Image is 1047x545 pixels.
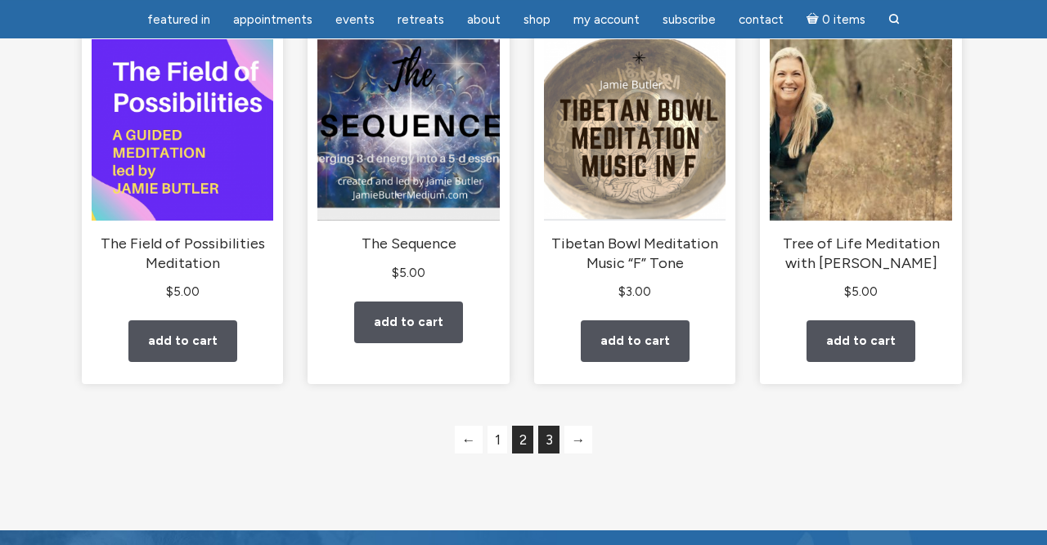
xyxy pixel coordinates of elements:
[544,39,726,221] img: Tibetan Bowl Meditation Music "F" Tone
[137,4,220,36] a: featured in
[807,12,822,27] i: Cart
[807,320,915,362] a: Add to cart: “Tree of Life Meditation with Jamie Butler”
[514,4,560,36] a: Shop
[573,12,640,27] span: My Account
[335,12,375,27] span: Events
[488,426,507,453] a: Page 1
[326,4,384,36] a: Events
[317,235,499,253] h2: The Sequence
[797,2,875,36] a: Cart0 items
[618,284,651,299] bdi: 3.00
[398,12,444,27] span: Retreats
[92,39,273,221] img: The Field of Possibilities Meditation
[317,39,499,221] img: The Sequence
[317,39,499,283] a: The Sequence $5.00
[92,235,273,273] h2: The Field of Possibilities Meditation
[128,320,237,362] a: Add to cart: “The Field of Possibilities Meditation”
[844,284,878,299] bdi: 5.00
[392,266,399,280] span: $
[729,4,793,36] a: Contact
[233,12,312,27] span: Appointments
[392,266,425,280] bdi: 5.00
[223,4,322,36] a: Appointments
[739,12,784,27] span: Contact
[388,4,454,36] a: Retreats
[618,284,626,299] span: $
[512,426,533,453] span: Page 2
[92,39,273,302] a: The Field of Possibilities Meditation $5.00
[457,4,510,36] a: About
[455,426,483,453] a: ←
[770,235,951,273] h2: Tree of Life Meditation with [PERSON_NAME]
[770,39,951,302] a: Tree of Life Meditation with [PERSON_NAME] $5.00
[653,4,726,36] a: Subscribe
[166,284,200,299] bdi: 5.00
[770,39,951,221] img: Tree of Life Meditation with Jamie Butler
[538,426,559,453] a: Page 3
[467,12,501,27] span: About
[523,12,550,27] span: Shop
[354,302,463,343] a: Add to cart: “The Sequence”
[822,14,865,26] span: 0 items
[166,284,173,299] span: $
[663,12,716,27] span: Subscribe
[564,4,649,36] a: My Account
[564,426,592,453] a: →
[544,235,726,273] h2: Tibetan Bowl Meditation Music “F” Tone
[82,422,965,465] nav: Product Pagination
[544,39,726,302] a: Tibetan Bowl Meditation Music “F” Tone $3.00
[147,12,210,27] span: featured in
[844,284,852,299] span: $
[581,320,690,362] a: Add to cart: “Tibetan Bowl Meditation Music "F" Tone”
